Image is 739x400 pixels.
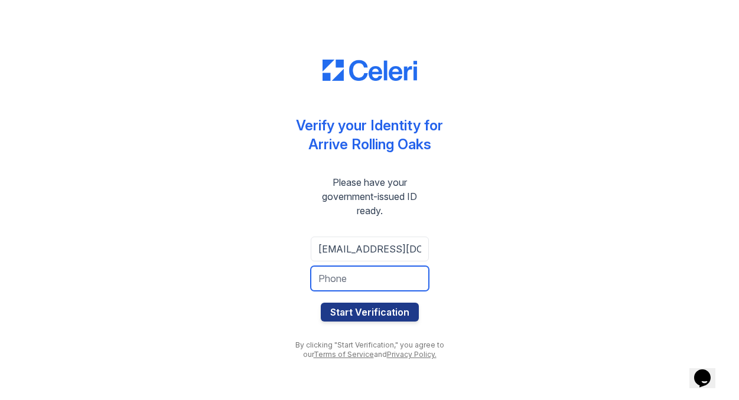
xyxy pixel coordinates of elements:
img: CE_Logo_Blue-a8612792a0a2168367f1c8372b55b34899dd931a85d93a1a3d3e32e68fde9ad4.png [323,60,417,81]
button: Start Verification [321,303,419,322]
div: By clicking "Start Verification," you agree to our and [287,340,452,359]
input: Email [311,237,429,261]
div: Verify your Identity for Arrive Rolling Oaks [296,116,443,154]
input: Phone [311,266,429,291]
iframe: chat widget [689,353,727,388]
div: Please have your government-issued ID ready. [287,175,452,218]
a: Privacy Policy. [387,350,437,359]
a: Terms of Service [314,350,374,359]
